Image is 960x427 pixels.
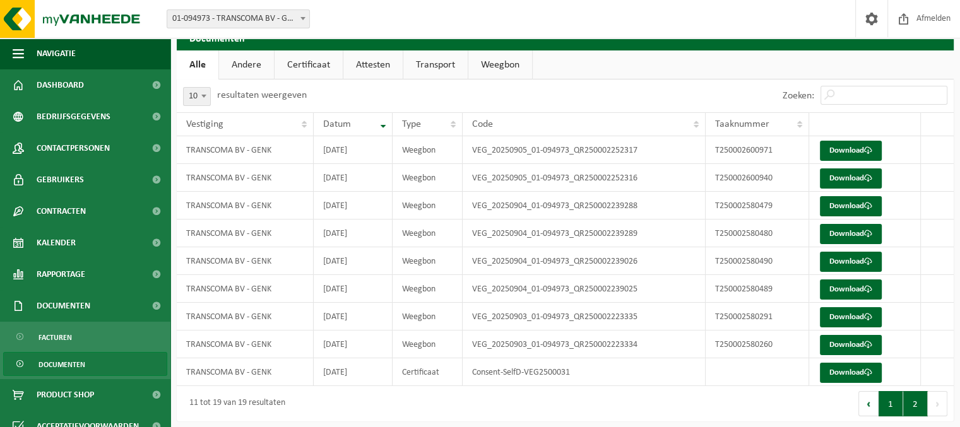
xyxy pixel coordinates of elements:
[706,303,809,330] td: T250002580291
[177,247,314,275] td: TRANSCOMA BV - GENK
[219,50,274,79] a: Andere
[783,91,814,101] label: Zoeken:
[167,10,309,28] span: 01-094973 - TRANSCOMA BV - GENK
[275,50,343,79] a: Certificaat
[314,164,393,192] td: [DATE]
[177,219,314,247] td: TRANSCOMA BV - GENK
[3,352,167,376] a: Documenten
[820,252,882,272] a: Download
[463,164,705,192] td: VEG_20250905_01-094973_QR250002252316
[314,247,393,275] td: [DATE]
[393,164,463,192] td: Weegbon
[314,303,393,330] td: [DATE]
[314,192,393,219] td: [DATE]
[463,247,705,275] td: VEG_20250904_01-094973_QR250002239026
[903,391,928,416] button: 2
[177,275,314,303] td: TRANSCOMA BV - GENK
[177,136,314,164] td: TRANSCOMA BV - GENK
[393,358,463,386] td: Certificaat
[463,275,705,303] td: VEG_20250904_01-094973_QR250002239025
[217,90,307,100] label: resultaten weergeven
[820,168,882,189] a: Download
[706,192,809,219] td: T250002580479
[39,325,72,349] span: Facturen
[314,136,393,164] td: [DATE]
[37,38,76,69] span: Navigatie
[314,358,393,386] td: [DATE]
[403,50,468,79] a: Transport
[37,69,84,101] span: Dashboard
[820,279,882,300] a: Download
[183,87,211,106] span: 10
[706,330,809,358] td: T250002580260
[167,9,310,28] span: 01-094973 - TRANSCOMA BV - GENK
[472,119,493,129] span: Code
[37,164,84,196] span: Gebruikers
[820,196,882,216] a: Download
[463,192,705,219] td: VEG_20250904_01-094973_QR250002239288
[37,101,110,132] span: Bedrijfsgegevens
[715,119,769,129] span: Taaknummer
[820,363,882,383] a: Download
[3,325,167,349] a: Facturen
[184,88,210,105] span: 10
[858,391,879,416] button: Previous
[39,353,85,377] span: Documenten
[706,219,809,247] td: T250002580480
[402,119,421,129] span: Type
[393,219,463,247] td: Weegbon
[463,358,705,386] td: Consent-SelfD-VEG2500031
[393,303,463,330] td: Weegbon
[37,379,94,411] span: Product Shop
[820,307,882,327] a: Download
[393,330,463,358] td: Weegbon
[706,275,809,303] td: T250002580489
[393,192,463,219] td: Weegbon
[323,119,351,129] span: Datum
[820,141,882,161] a: Download
[463,303,705,330] td: VEG_20250903_01-094973_QR250002223335
[177,330,314,358] td: TRANSCOMA BV - GENK
[186,119,223,129] span: Vestiging
[820,335,882,355] a: Download
[37,227,76,259] span: Kalender
[468,50,532,79] a: Weegbon
[706,247,809,275] td: T250002580490
[37,132,110,164] span: Contactpersonen
[314,330,393,358] td: [DATE]
[177,303,314,330] td: TRANSCOMA BV - GENK
[37,196,86,227] span: Contracten
[177,164,314,192] td: TRANSCOMA BV - GENK
[820,224,882,244] a: Download
[183,392,285,415] div: 11 tot 19 van 19 resultaten
[879,391,903,416] button: 1
[393,247,463,275] td: Weegbon
[314,275,393,303] td: [DATE]
[928,391,947,416] button: Next
[177,358,314,386] td: TRANSCOMA BV - GENK
[463,330,705,358] td: VEG_20250903_01-094973_QR250002223334
[343,50,403,79] a: Attesten
[463,136,705,164] td: VEG_20250905_01-094973_QR250002252317
[314,219,393,247] td: [DATE]
[177,50,218,79] a: Alle
[177,192,314,219] td: TRANSCOMA BV - GENK
[706,164,809,192] td: T250002600940
[37,259,85,290] span: Rapportage
[393,136,463,164] td: Weegbon
[463,219,705,247] td: VEG_20250904_01-094973_QR250002239289
[393,275,463,303] td: Weegbon
[706,136,809,164] td: T250002600971
[37,290,90,322] span: Documenten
